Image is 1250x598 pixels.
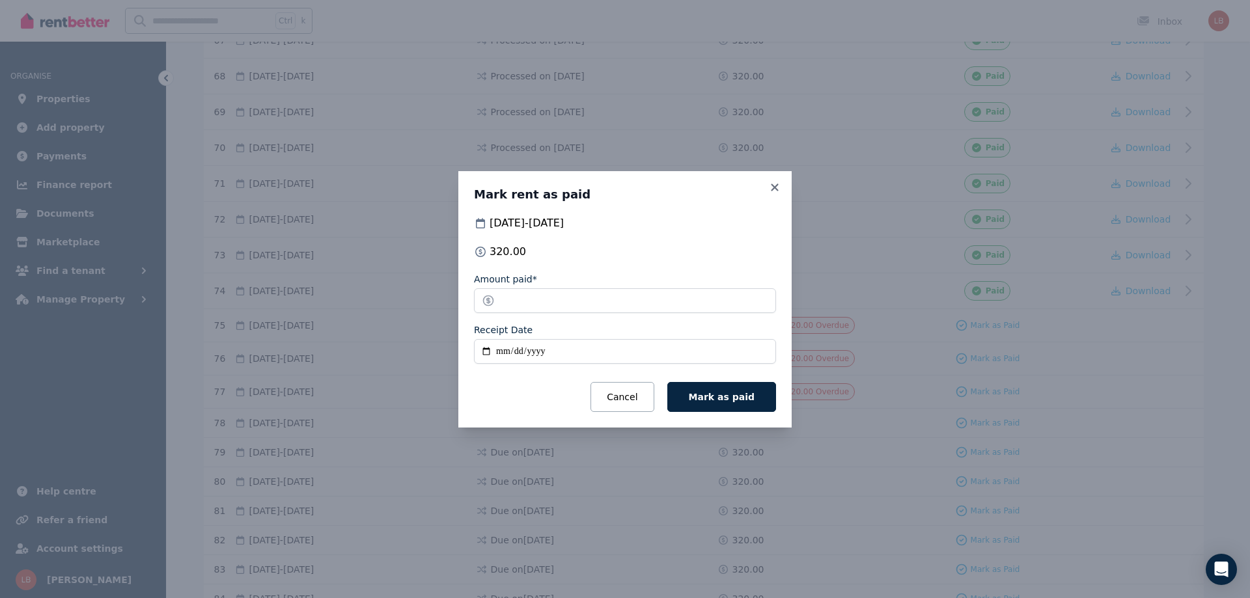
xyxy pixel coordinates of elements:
[667,382,776,412] button: Mark as paid
[590,382,654,412] button: Cancel
[1206,554,1237,585] div: Open Intercom Messenger
[490,215,564,231] span: [DATE] - [DATE]
[490,244,526,260] span: 320.00
[689,392,755,402] span: Mark as paid
[474,187,776,202] h3: Mark rent as paid
[474,323,533,336] label: Receipt Date
[474,273,537,286] label: Amount paid*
